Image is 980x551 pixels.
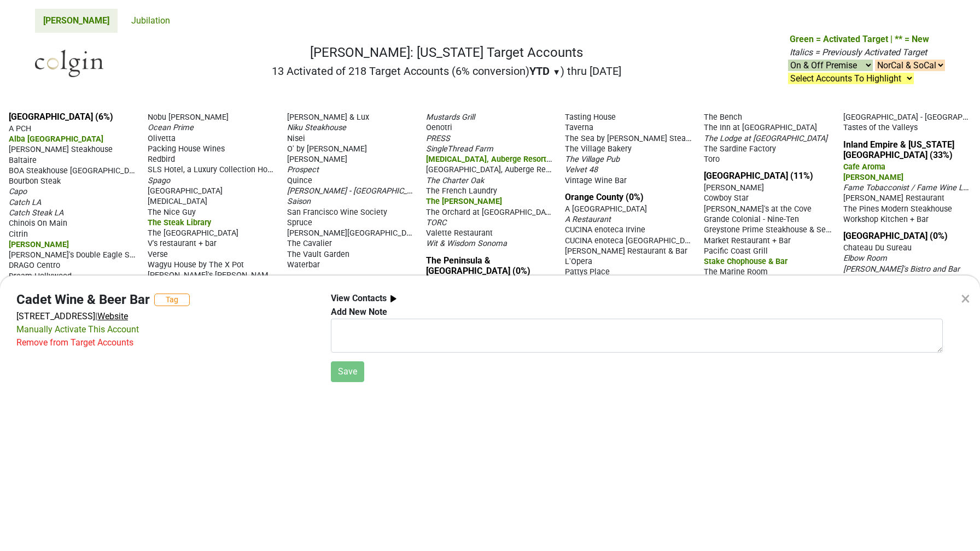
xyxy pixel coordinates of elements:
[97,311,128,321] a: Website
[331,361,364,382] button: Save
[387,292,400,306] img: arrow_right.svg
[331,307,387,317] b: Add New Note
[331,293,387,303] b: View Contacts
[961,285,970,312] div: ×
[154,294,190,306] button: Tag
[95,311,97,321] span: |
[16,311,95,321] a: [STREET_ADDRESS]
[16,336,133,349] div: Remove from Target Accounts
[16,323,139,336] div: Manually Activate This Account
[16,292,150,308] h4: Cadet Wine & Beer Bar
